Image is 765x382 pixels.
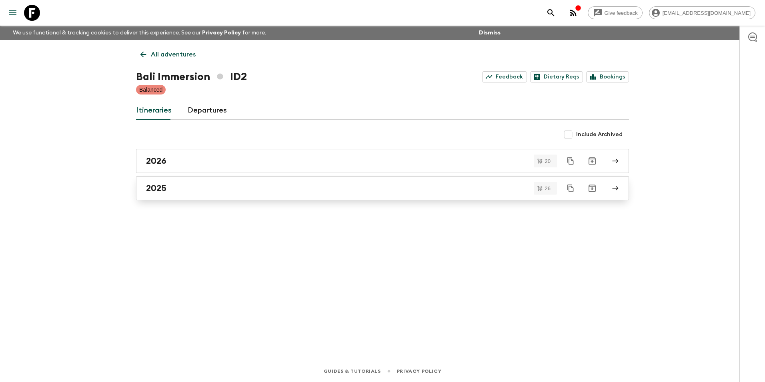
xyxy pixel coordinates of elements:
[136,69,247,85] h1: Bali Immersion ID2
[136,101,172,120] a: Itineraries
[658,10,755,16] span: [EMAIL_ADDRESS][DOMAIN_NAME]
[649,6,755,19] div: [EMAIL_ADDRESS][DOMAIN_NAME]
[136,46,200,62] a: All adventures
[600,10,642,16] span: Give feedback
[584,153,600,169] button: Archive
[136,149,629,173] a: 2026
[146,156,166,166] h2: 2026
[563,154,578,168] button: Duplicate
[146,183,166,193] h2: 2025
[540,186,555,191] span: 26
[584,180,600,196] button: Archive
[586,71,629,82] a: Bookings
[10,26,269,40] p: We use functional & tracking cookies to deliver this experience. See our for more.
[188,101,227,120] a: Departures
[202,30,241,36] a: Privacy Policy
[563,181,578,195] button: Duplicate
[543,5,559,21] button: search adventures
[5,5,21,21] button: menu
[151,50,196,59] p: All adventures
[540,159,555,164] span: 20
[136,176,629,200] a: 2025
[139,86,162,94] p: Balanced
[530,71,583,82] a: Dietary Reqs
[482,71,527,82] a: Feedback
[576,131,623,139] span: Include Archived
[324,367,381,376] a: Guides & Tutorials
[477,27,503,38] button: Dismiss
[397,367,441,376] a: Privacy Policy
[588,6,643,19] a: Give feedback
